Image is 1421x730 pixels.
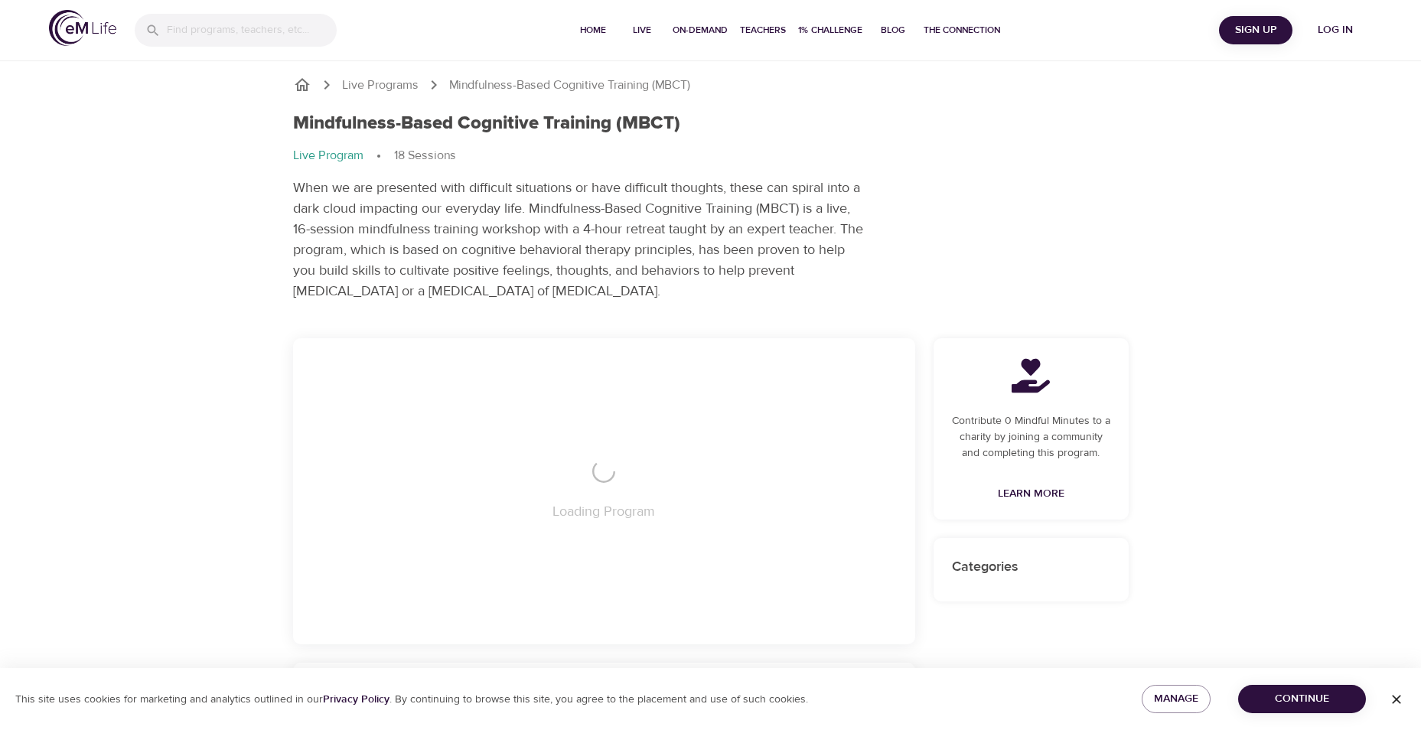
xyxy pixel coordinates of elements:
input: Find programs, teachers, etc... [167,14,337,47]
span: Continue [1250,689,1354,709]
p: When we are presented with difficult situations or have difficult thoughts, these can spiral into... [293,178,867,301]
span: Blog [875,22,911,38]
p: Loading Program [552,501,655,522]
span: Live [624,22,660,38]
button: Log in [1299,16,1372,44]
nav: breadcrumb [293,76,1129,94]
button: Sign Up [1219,16,1292,44]
button: Manage [1142,685,1211,713]
a: Privacy Policy [323,693,389,706]
span: Log in [1305,21,1366,40]
h1: Mindfulness-Based Cognitive Training (MBCT) [293,112,680,135]
span: Sign Up [1225,21,1286,40]
span: Teachers [740,22,786,38]
span: On-Demand [673,22,728,38]
a: Live Programs [342,77,419,94]
span: Learn More [998,484,1064,504]
p: Categories [952,556,1110,577]
p: Live Program [293,147,363,165]
span: 1% Challenge [798,22,862,38]
img: logo [49,10,116,46]
p: Contribute 0 Mindful Minutes to a charity by joining a community and completing this program. [952,413,1110,461]
nav: breadcrumb [293,147,1129,165]
button: Continue [1238,685,1366,713]
span: Manage [1154,689,1198,709]
p: 18 Sessions [394,147,456,165]
p: Mindfulness-Based Cognitive Training (MBCT) [449,77,690,94]
a: Learn More [992,480,1071,508]
span: Home [575,22,611,38]
span: The Connection [924,22,1000,38]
